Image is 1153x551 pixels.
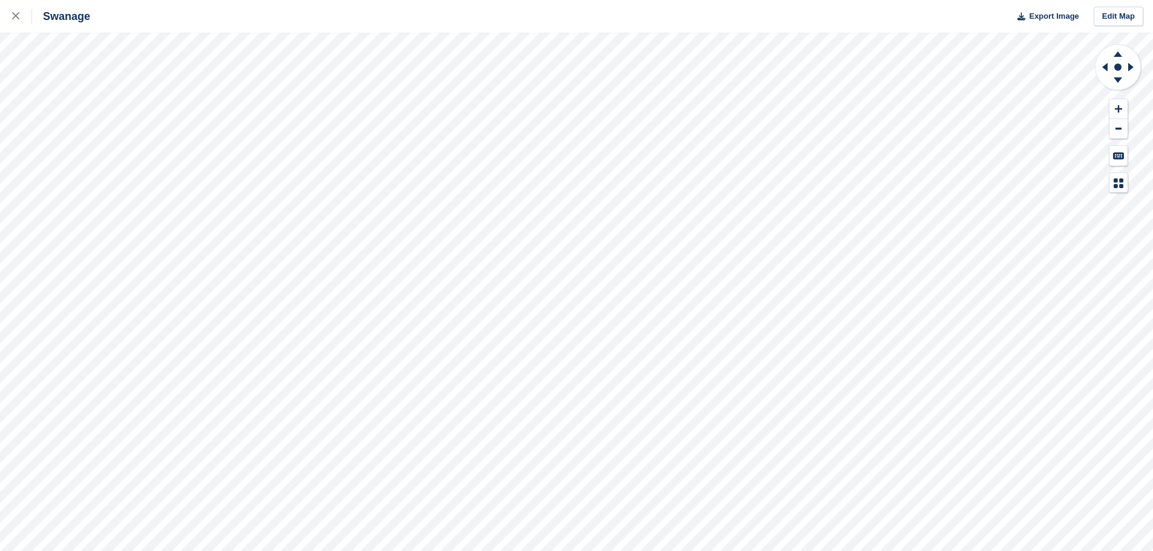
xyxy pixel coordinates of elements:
button: Map Legend [1109,173,1128,193]
button: Export Image [1010,7,1079,27]
a: Edit Map [1094,7,1143,27]
span: Export Image [1029,10,1079,22]
button: Zoom In [1109,99,1128,119]
div: Swanage [32,9,90,24]
button: Zoom Out [1109,119,1128,139]
button: Keyboard Shortcuts [1109,146,1128,166]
